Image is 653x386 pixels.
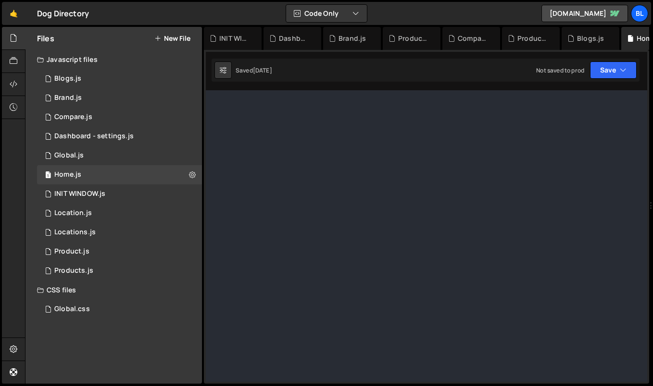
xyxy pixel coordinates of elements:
div: INIT WINDOW.js [54,190,105,198]
div: 16220/44394.js [37,88,202,108]
div: 16220/44328.js [37,108,202,127]
div: 16220/44321.js [37,69,202,88]
: 16220/43679.js [37,204,202,223]
div: Products.js [54,266,93,275]
div: 16220/43682.css [37,300,202,319]
div: Global.js [54,151,84,160]
div: 16220/43680.js [37,223,202,242]
div: 16220/44477.js [37,184,202,204]
div: Product.js [54,247,89,256]
div: Compare.js [458,34,489,43]
div: CSS files [25,280,202,300]
h2: Files [37,33,54,44]
div: 16220/44324.js [37,261,202,280]
div: 16220/43681.js [37,146,202,165]
div: [DATE] [253,66,272,74]
button: Code Only [286,5,367,22]
div: Brand.js [54,94,82,102]
a: 🤙 [2,2,25,25]
button: Save [590,61,637,79]
div: 16220/44476.js [37,127,202,146]
div: Global.css [54,305,90,314]
div: Saved [236,66,272,74]
div: Locations.js [54,228,96,237]
div: Brand.js [339,34,366,43]
div: 16220/44393.js [37,242,202,261]
div: Dashboard - settings.js [279,34,310,43]
div: Home.js [54,170,81,179]
div: Dashboard - settings.js [54,132,134,141]
div: Dog Directory [37,8,89,19]
button: New File [154,35,190,42]
div: Not saved to prod [536,66,584,74]
div: INIT WINDOW.js [219,34,250,43]
div: 16220/44319.js [37,165,202,184]
div: Blogs.js [577,34,604,43]
a: [DOMAIN_NAME] [541,5,628,22]
a: Bl [631,5,648,22]
span: 1 [45,172,51,180]
div: Location.js [54,209,92,217]
div: Blogs.js [54,74,81,83]
div: Products.js [517,34,548,43]
div: Compare.js [54,113,92,121]
div: Product.js [398,34,429,43]
div: Javascript files [25,50,202,69]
